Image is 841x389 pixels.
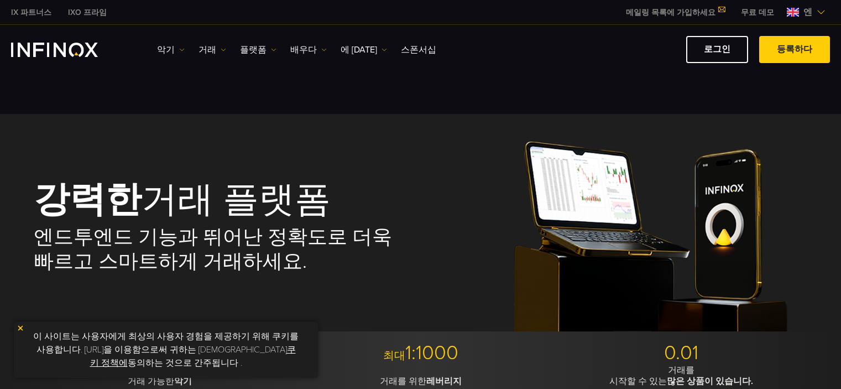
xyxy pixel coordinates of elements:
font: IXO 프라임 [68,8,107,17]
a: 등록하다 [759,36,830,63]
a: 인피녹스 [60,7,115,18]
a: 인피녹스 [3,7,60,18]
img: 노란색 닫기 아이콘 [17,324,24,332]
a: 로그인 [686,36,748,63]
font: 거래를 [668,365,694,376]
a: 악기 [157,43,185,56]
font: 거래 가능한 [128,376,174,387]
font: 무료 데모 [741,8,774,17]
font: 스폰서십 [401,44,436,55]
font: 엔드투엔드 기능과 뛰어난 정확도로 더욱 빠르고 스마트하게 거래하세요. [34,225,392,273]
a: 인피녹스 메뉴 [733,7,782,18]
font: 플랫폼 [240,44,267,55]
font: 0.01 [664,341,698,365]
font: 악기 [174,376,192,387]
font: 강력한 [34,178,142,222]
font: 악기 [157,44,175,55]
font: 많은 상품이 있습니다. [667,376,753,387]
a: 스폰서십 [401,43,436,56]
font: 시작할 수 있는 [609,376,667,387]
font: 등록하다 [777,44,812,55]
a: 거래 [199,43,226,56]
font: 거래를 위한 [380,376,426,387]
a: 플랫폼 [240,43,276,56]
font: 로그인 [704,44,730,55]
a: INFINOX 로고 [11,43,124,57]
a: 배우다 [290,43,327,56]
a: 메일링 목록에 가입하세요 [618,8,733,17]
a: 에 [DATE] [341,43,387,56]
font: 동의하는 것으로 간주됩니다 . [128,357,242,369]
font: 1:1000 [405,341,458,365]
font: 최대 [383,349,405,362]
font: 거래 [199,44,216,55]
font: 거래 플랫폼 [142,178,331,222]
font: 이 사이트는 사용자에게 최상의 사용자 경험을 제공하기 위해 쿠키를 사용합니다. [URL]을 이용함으로써 귀하는 [DEMOGRAPHIC_DATA] [33,331,299,355]
font: 레버리지 [426,376,462,387]
font: 엔 [803,7,812,18]
font: IX 파트너스 [11,8,51,17]
font: 에 [DATE] [341,44,377,55]
font: 배우다 [290,44,317,55]
font: 메일링 목록에 가입하세요 [626,8,715,17]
